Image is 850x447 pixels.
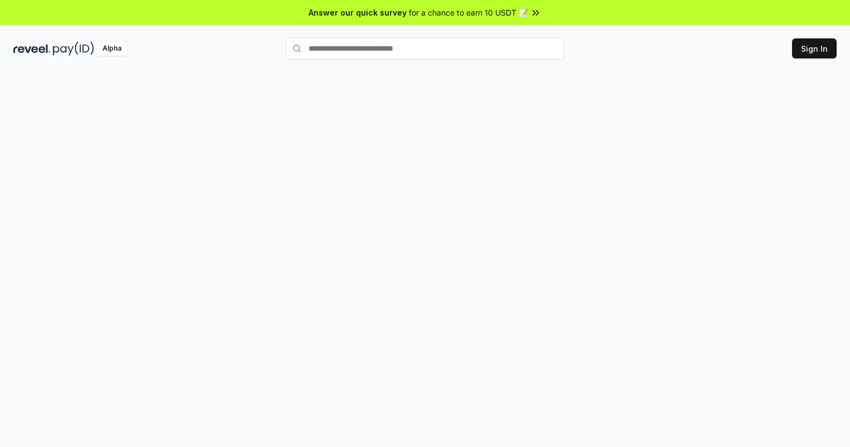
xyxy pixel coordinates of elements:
div: Alpha [96,42,128,56]
button: Sign In [792,38,837,58]
img: reveel_dark [13,42,51,56]
span: Answer our quick survey [309,7,407,18]
span: for a chance to earn 10 USDT 📝 [409,7,528,18]
img: pay_id [53,42,94,56]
